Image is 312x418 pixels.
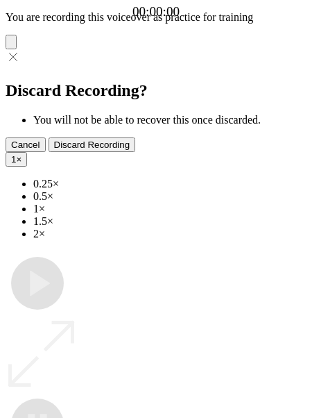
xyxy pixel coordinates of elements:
button: 1× [6,152,27,167]
li: 1× [33,203,306,215]
h2: Discard Recording? [6,81,306,100]
li: You will not be able to recover this once discarded. [33,114,306,126]
li: 0.25× [33,178,306,190]
p: You are recording this voiceover as practice for training [6,11,306,24]
button: Discard Recording [49,137,136,152]
span: 1 [11,154,16,165]
button: Cancel [6,137,46,152]
li: 0.5× [33,190,306,203]
a: 00:00:00 [132,4,180,19]
li: 1.5× [33,215,306,228]
li: 2× [33,228,306,240]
